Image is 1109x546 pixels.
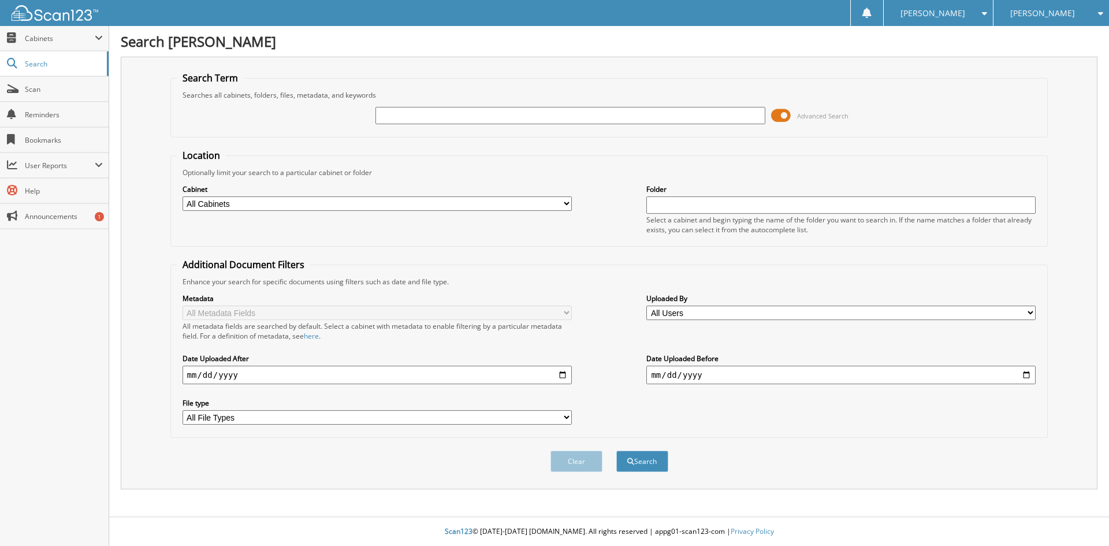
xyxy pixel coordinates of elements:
span: Scan [25,84,103,94]
span: Announcements [25,211,103,221]
div: Select a cabinet and begin typing the name of the folder you want to search in. If the name match... [646,215,1036,235]
div: Optionally limit your search to a particular cabinet or folder [177,168,1042,177]
label: Folder [646,184,1036,194]
img: scan123-logo-white.svg [12,5,98,21]
div: © [DATE]-[DATE] [DOMAIN_NAME]. All rights reserved | appg01-scan123-com | [109,518,1109,546]
legend: Search Term [177,72,244,84]
span: Bookmarks [25,135,103,145]
span: [PERSON_NAME] [1010,10,1075,17]
label: Cabinet [183,184,572,194]
label: Date Uploaded After [183,354,572,363]
span: [PERSON_NAME] [900,10,965,17]
button: Search [616,451,668,472]
a: Privacy Policy [731,526,774,536]
label: Metadata [183,294,572,303]
span: User Reports [25,161,95,170]
div: 1 [95,212,104,221]
a: here [304,331,319,341]
label: File type [183,398,572,408]
div: Enhance your search for specific documents using filters such as date and file type. [177,277,1042,287]
span: Reminders [25,110,103,120]
span: Advanced Search [797,112,849,120]
span: Scan123 [445,526,472,536]
input: start [183,366,572,384]
input: end [646,366,1036,384]
label: Uploaded By [646,294,1036,303]
span: Cabinets [25,34,95,43]
label: Date Uploaded Before [646,354,1036,363]
legend: Location [177,149,226,162]
span: Help [25,186,103,196]
legend: Additional Document Filters [177,258,310,271]
h1: Search [PERSON_NAME] [121,32,1097,51]
div: Searches all cabinets, folders, files, metadata, and keywords [177,90,1042,100]
button: Clear [550,451,602,472]
div: All metadata fields are searched by default. Select a cabinet with metadata to enable filtering b... [183,321,572,341]
span: Search [25,59,101,69]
